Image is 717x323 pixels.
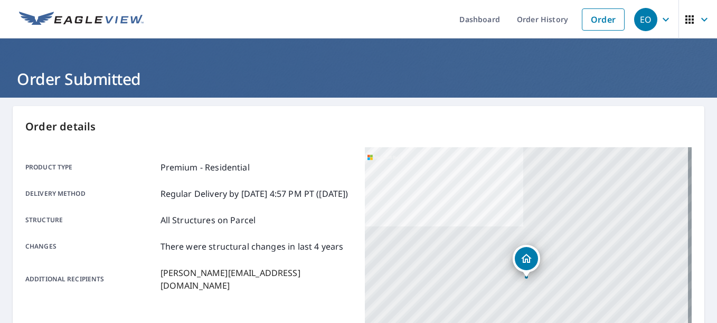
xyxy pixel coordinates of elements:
[25,267,156,292] p: Additional recipients
[161,214,256,226] p: All Structures on Parcel
[25,119,692,135] p: Order details
[25,240,156,253] p: Changes
[25,214,156,226] p: Structure
[161,267,352,292] p: [PERSON_NAME][EMAIL_ADDRESS][DOMAIN_NAME]
[513,245,540,278] div: Dropped pin, building 1, Residential property, 9128 Oak Ridge Plantation Dr Calabash, NC 28467
[25,161,156,174] p: Product type
[582,8,625,31] a: Order
[25,187,156,200] p: Delivery method
[19,12,144,27] img: EV Logo
[634,8,657,31] div: EO
[161,187,348,200] p: Regular Delivery by [DATE] 4:57 PM PT ([DATE])
[161,240,344,253] p: There were structural changes in last 4 years
[161,161,250,174] p: Premium - Residential
[13,68,704,90] h1: Order Submitted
